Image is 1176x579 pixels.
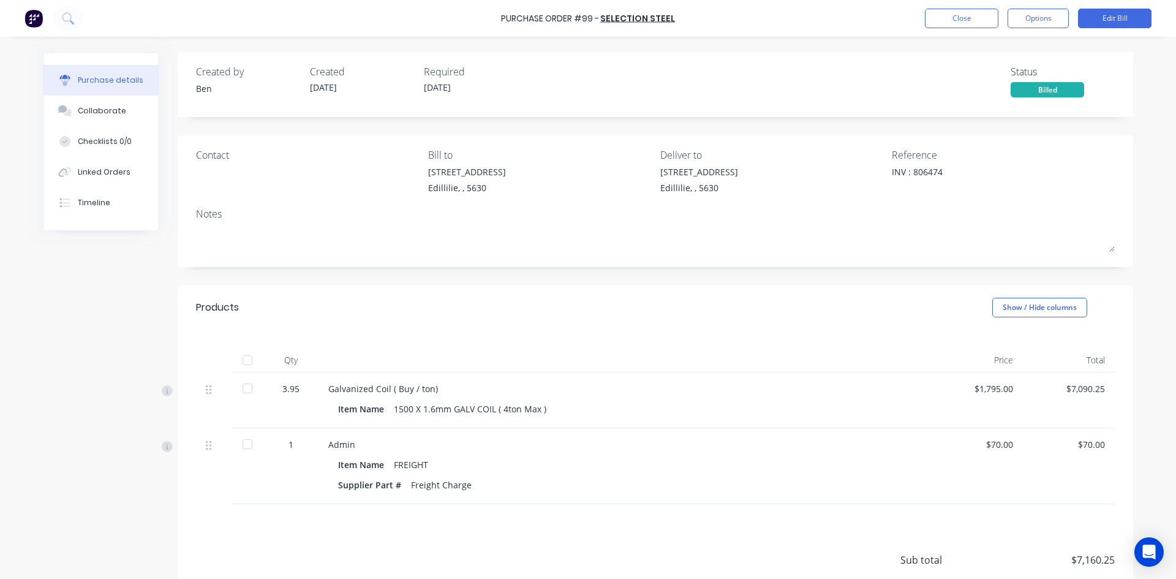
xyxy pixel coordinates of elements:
[43,157,159,187] button: Linked Orders
[394,456,428,474] div: FREIGHT
[196,148,419,162] div: Contact
[1008,9,1069,28] button: Options
[196,206,1115,221] div: Notes
[941,438,1013,451] div: $70.00
[328,382,921,395] div: Galvanized Coil ( Buy / ton)
[78,105,126,116] div: Collaborate
[501,12,599,25] div: Purchase Order #99 -
[892,148,1115,162] div: Reference
[660,148,883,162] div: Deliver to
[600,12,675,25] a: Selection Steel
[78,197,110,208] div: Timeline
[78,136,132,147] div: Checklists 0/0
[941,382,1013,395] div: $1,795.00
[660,165,738,178] div: [STREET_ADDRESS]
[900,553,992,567] span: Sub total
[43,187,159,218] button: Timeline
[196,82,300,95] div: Ben
[273,382,309,395] div: 3.95
[196,300,239,315] div: Products
[424,64,528,79] div: Required
[925,9,998,28] button: Close
[328,438,921,451] div: Admin
[273,438,309,451] div: 1
[992,298,1087,317] button: Show / Hide columns
[24,9,43,28] img: Factory
[78,167,130,178] div: Linked Orders
[892,165,1045,193] textarea: INV : 806474
[428,181,506,194] div: Edillilie, , 5630
[660,181,738,194] div: Edillilie, , 5630
[1011,64,1115,79] div: Status
[338,400,394,418] div: Item Name
[196,64,300,79] div: Created by
[428,165,506,178] div: [STREET_ADDRESS]
[1078,9,1151,28] button: Edit Bill
[310,64,414,79] div: Created
[43,65,159,96] button: Purchase details
[992,553,1115,567] span: $7,160.25
[1033,382,1105,395] div: $7,090.25
[1011,82,1084,97] div: Billed
[43,126,159,157] button: Checklists 0/0
[1134,537,1164,567] div: Open Intercom Messenger
[1023,348,1115,373] div: Total
[411,476,472,494] div: Freight Charge
[338,456,394,474] div: Item Name
[394,400,546,418] div: 1500 X 1.6mm GALV COIL ( 4ton Max )
[931,348,1023,373] div: Price
[43,96,159,126] button: Collaborate
[263,348,318,373] div: Qty
[428,148,651,162] div: Bill to
[78,75,143,86] div: Purchase details
[1033,438,1105,451] div: $70.00
[338,476,411,494] div: Supplier Part #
